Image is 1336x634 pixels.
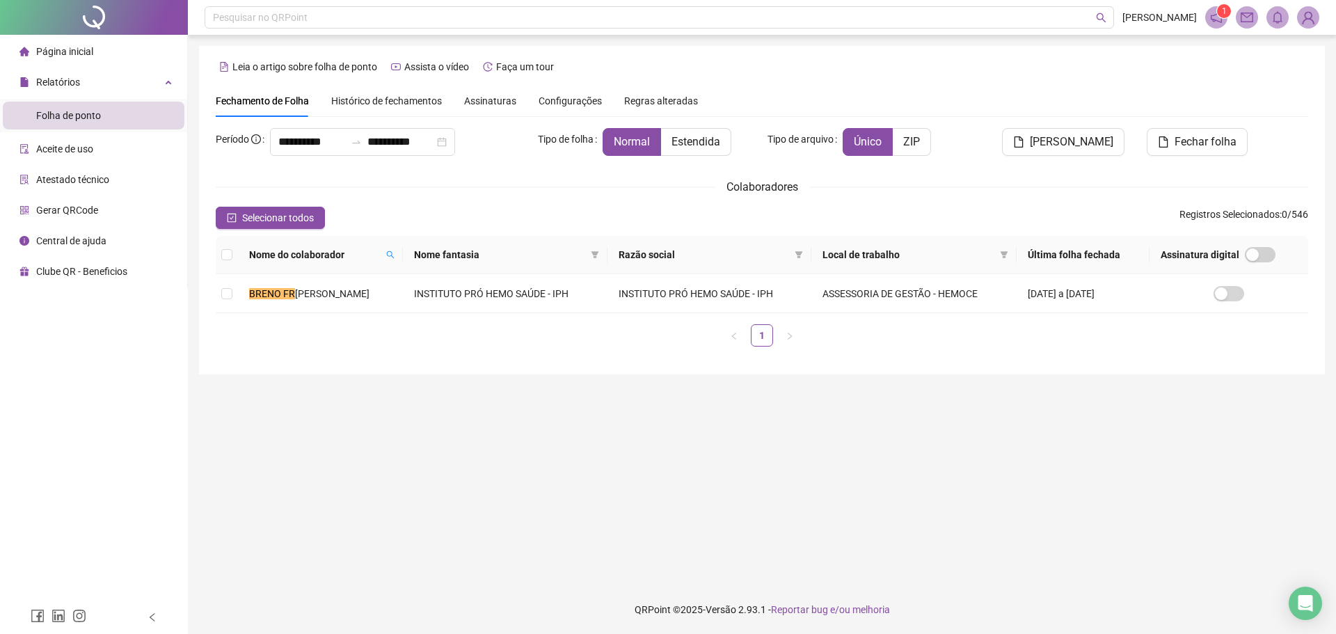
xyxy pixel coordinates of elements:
button: Selecionar todos [216,207,325,229]
span: youtube [391,62,401,72]
div: Open Intercom Messenger [1289,587,1322,620]
span: [PERSON_NAME] [1030,134,1113,150]
td: [DATE] a [DATE] [1017,274,1150,313]
span: history [483,62,493,72]
span: [PERSON_NAME] [1122,10,1197,25]
span: facebook [31,609,45,623]
span: Fechamento de Folha [216,95,309,106]
sup: 1 [1217,4,1231,18]
button: left [723,324,745,347]
span: Registros Selecionados [1179,209,1280,220]
span: Página inicial [36,46,93,57]
li: Próxima página [779,324,801,347]
span: file [1013,136,1024,148]
span: audit [19,144,29,154]
span: filter [792,244,806,265]
td: INSTITUTO PRÓ HEMO SAÚDE - IPH [403,274,607,313]
span: search [1096,13,1106,23]
span: Clube QR - Beneficios [36,266,127,277]
span: file [1158,136,1169,148]
span: Fechar folha [1175,134,1236,150]
span: Normal [614,135,650,148]
span: ZIP [903,135,920,148]
span: mail [1241,11,1253,24]
span: Gerar QRCode [36,205,98,216]
span: Folha de ponto [36,110,101,121]
td: ASSESSORIA DE GESTÃO - HEMOCE [811,274,1017,313]
span: Reportar bug e/ou melhoria [771,604,890,615]
span: info-circle [251,134,261,144]
span: Nome fantasia [414,247,585,262]
button: [PERSON_NAME] [1002,128,1124,156]
span: qrcode [19,205,29,215]
span: Nome do colaborador [249,247,381,262]
th: Última folha fechada [1017,236,1150,274]
span: instagram [72,609,86,623]
span: filter [591,251,599,259]
span: Assista o vídeo [404,61,469,72]
span: gift [19,267,29,276]
span: Configurações [539,96,602,106]
td: INSTITUTO PRÓ HEMO SAÚDE - IPH [607,274,812,313]
span: file-text [219,62,229,72]
span: Razão social [619,247,790,262]
span: filter [588,244,602,265]
button: right [779,324,801,347]
span: filter [795,251,803,259]
a: 1 [751,325,772,346]
span: Central de ajuda [36,235,106,246]
span: Relatórios [36,77,80,88]
li: 1 [751,324,773,347]
span: info-circle [19,236,29,246]
span: Assinatura digital [1161,247,1239,262]
span: Estendida [671,135,720,148]
span: notification [1210,11,1223,24]
span: solution [19,175,29,184]
span: 1 [1222,6,1227,16]
span: Período [216,134,249,145]
span: file [19,77,29,87]
span: left [730,332,738,340]
span: right [786,332,794,340]
span: linkedin [51,609,65,623]
span: Histórico de fechamentos [331,95,442,106]
span: Local de trabalho [822,247,994,262]
span: : 0 / 546 [1179,207,1308,229]
mark: BRENO FR [249,288,295,299]
span: home [19,47,29,56]
span: Regras alteradas [624,96,698,106]
span: search [383,244,397,265]
span: Versão [706,604,736,615]
span: Tipo de folha [538,132,594,147]
span: Selecionar todos [242,210,314,225]
span: to [351,136,362,148]
img: 76687 [1298,7,1319,28]
span: Colaboradores [726,180,798,193]
span: bell [1271,11,1284,24]
span: Único [854,135,882,148]
span: [PERSON_NAME] [295,288,369,299]
span: Leia o artigo sobre folha de ponto [232,61,377,72]
span: Assinaturas [464,96,516,106]
span: check-square [227,213,237,223]
span: left [148,612,157,622]
span: Aceite de uso [36,143,93,154]
span: filter [997,244,1011,265]
span: Atestado técnico [36,174,109,185]
button: Fechar folha [1147,128,1248,156]
span: Faça um tour [496,61,554,72]
span: search [386,251,395,259]
span: Tipo de arquivo [768,132,834,147]
span: swap-right [351,136,362,148]
span: filter [1000,251,1008,259]
footer: QRPoint © 2025 - 2.93.1 - [188,585,1336,634]
li: Página anterior [723,324,745,347]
